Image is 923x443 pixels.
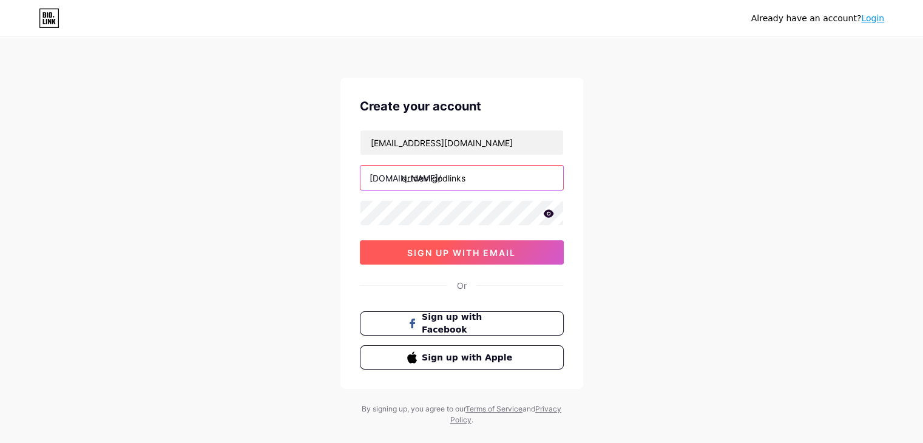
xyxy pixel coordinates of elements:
[751,12,884,25] div: Already have an account?
[422,351,516,364] span: Sign up with Apple
[360,97,564,115] div: Create your account
[422,311,516,336] span: Sign up with Facebook
[370,172,441,184] div: [DOMAIN_NAME]/
[360,345,564,370] button: Sign up with Apple
[360,130,563,155] input: Email
[360,240,564,265] button: sign up with email
[861,13,884,23] a: Login
[360,166,563,190] input: username
[407,248,516,258] span: sign up with email
[360,311,564,336] button: Sign up with Facebook
[465,404,522,413] a: Terms of Service
[457,279,467,292] div: Or
[359,404,565,425] div: By signing up, you agree to our and .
